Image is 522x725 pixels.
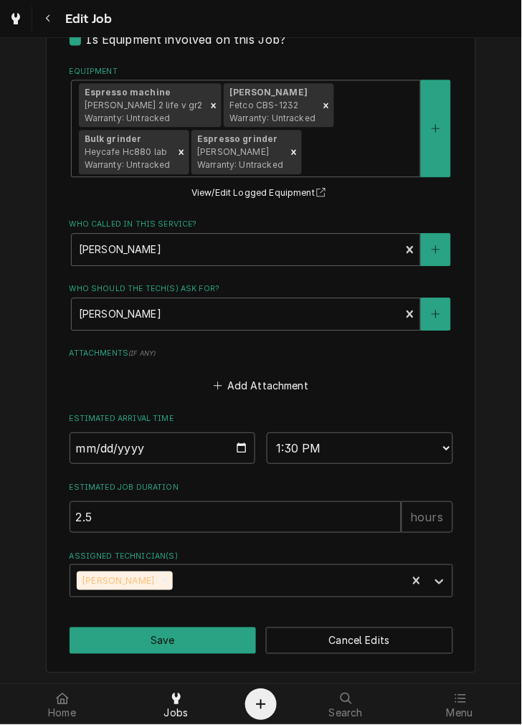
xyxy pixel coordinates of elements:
strong: Espresso machine [85,87,171,98]
label: Who should the tech(s) ask for? [70,284,453,295]
div: Who called in this service? [70,219,453,266]
span: ( if any ) [128,350,156,358]
svg: Create New Contact [432,310,440,320]
strong: Espresso grinder [197,134,278,145]
label: Who called in this service? [70,219,453,231]
button: Cancel Edits [266,628,453,655]
span: Jobs [164,708,189,719]
a: Jobs [120,688,232,722]
button: Create Object [245,689,277,721]
div: hours [402,502,453,534]
button: Create New Contact [421,298,451,331]
span: [PERSON_NAME] Warranty: Untracked [197,147,283,171]
a: Menu [404,688,516,722]
span: Fetco CBS-1232 Warranty: Untracked [229,100,315,124]
span: Search [329,708,363,719]
div: Equipment [70,67,453,202]
div: Button Group Row [70,628,453,655]
svg: Create New Equipment [432,124,440,134]
a: Home [6,688,118,722]
div: Remove [object Object] [318,84,334,128]
span: Home [48,708,76,719]
button: View/Edit Logged Equipment [189,184,333,202]
div: Remove [object Object] [174,131,189,175]
div: Who should the tech(s) ask for? [70,284,453,331]
svg: Create New Contact [432,245,440,255]
span: Heycafe Hc880 lab Warranty: Untracked [85,147,171,171]
button: Save [70,628,257,655]
input: Date [70,433,256,465]
button: Add Attachment [211,376,311,396]
label: Equipment [70,67,453,78]
select: Time Select [267,433,453,465]
label: Is Equipment involved on this Job? [87,32,286,49]
div: [PERSON_NAME] [77,572,157,591]
label: Assigned Technician(s) [70,551,453,563]
div: Remove Damon Rinehart [157,572,173,591]
label: Attachments [70,349,453,360]
strong: Bulk grinder [85,134,142,145]
div: Attachments [70,349,453,396]
button: Navigate back [35,6,61,32]
a: Search [290,688,402,722]
div: Assigned Technician(s) [70,551,453,598]
label: Estimated Arrival Time [70,414,453,425]
div: Remove [object Object] [286,131,302,175]
div: Estimated Job Duration [70,483,453,534]
label: Estimated Job Duration [70,483,453,494]
a: Go to Jobs [3,6,29,32]
span: Menu [447,708,473,719]
button: Create New Equipment [421,80,451,178]
div: Remove [object Object] [206,84,222,128]
strong: [PERSON_NAME] [229,87,308,98]
span: [PERSON_NAME] 2 life v gr2 Warranty: Untracked [85,100,203,124]
span: Edit Job [61,9,112,29]
button: Create New Contact [421,234,451,267]
div: Estimated Arrival Time [70,414,453,465]
div: Button Group [70,628,453,655]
